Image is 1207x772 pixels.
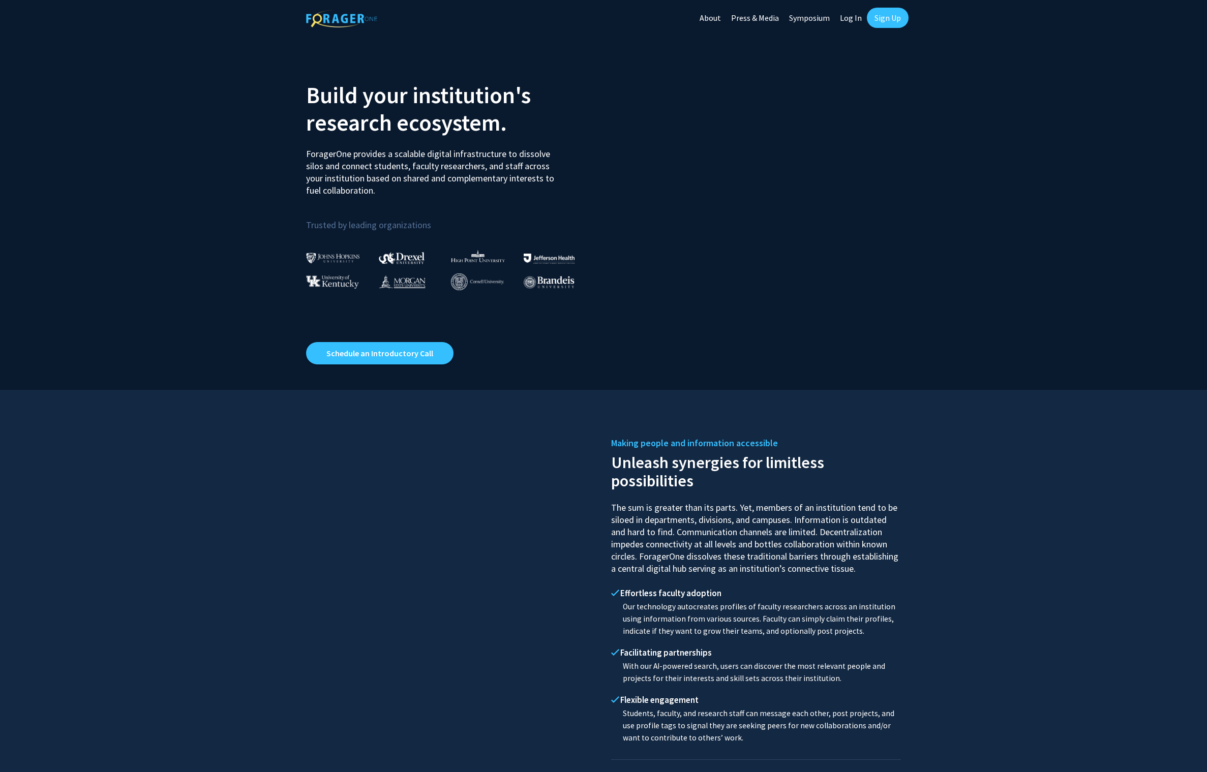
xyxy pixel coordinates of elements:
[306,275,359,289] img: University of Kentucky
[524,276,575,289] img: Brandeis University
[611,492,901,575] p: The sum is greater than its parts. Yet, members of an institution tend to be siloed in department...
[451,273,504,290] img: Cornell University
[306,205,596,233] p: Trusted by leading organizations
[379,252,425,264] img: Drexel University
[306,140,561,197] p: ForagerOne provides a scalable digital infrastructure to dissolve silos and connect students, fac...
[451,250,505,262] img: High Point University
[524,254,575,263] img: Thomas Jefferson University
[379,275,426,288] img: Morgan State University
[611,436,901,451] h5: Making people and information accessible
[867,8,909,28] a: Sign Up
[611,647,901,658] h4: Facilitating partnerships
[306,10,377,27] img: ForagerOne Logo
[611,451,901,490] h2: Unleash synergies for limitless possibilities
[306,81,596,136] h2: Build your institution's research ecosystem.
[611,695,901,705] h4: Flexible engagement
[611,588,901,598] h4: Effortless faculty adoption
[306,342,454,364] a: Opens in a new tab
[611,707,901,744] p: Students, faculty, and research staff can message each other, post projects, and use profile tags...
[611,601,901,637] p: Our technology autocreates profiles of faculty researchers across an institution using informatio...
[611,660,901,685] p: With our AI-powered search, users can discover the most relevant people and projects for their in...
[306,253,360,263] img: Johns Hopkins University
